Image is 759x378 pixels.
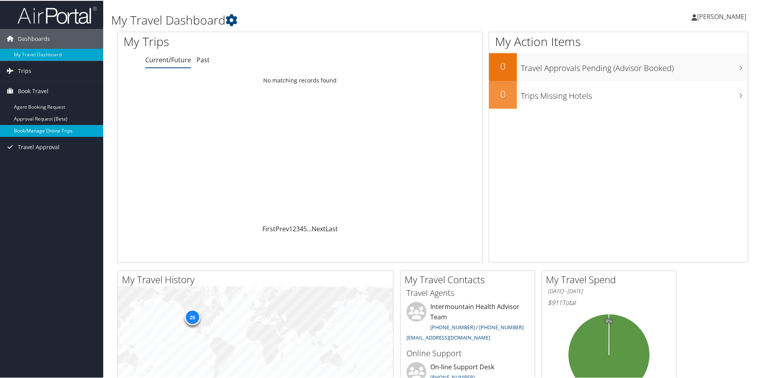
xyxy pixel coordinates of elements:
[18,60,31,80] span: Trips
[262,224,275,232] a: First
[489,86,517,100] h2: 0
[118,73,482,87] td: No matching records found
[430,323,524,330] a: [PHONE_NUMBER] / [PHONE_NUMBER]
[489,59,517,72] h2: 0
[326,224,338,232] a: Last
[123,33,324,49] h1: My Trips
[296,224,300,232] a: 3
[548,287,670,294] h6: [DATE] - [DATE]
[307,224,312,232] span: …
[17,5,97,24] img: airportal-logo.png
[122,272,393,286] h2: My Travel History
[521,86,748,101] h3: Trips Missing Hotels
[546,272,676,286] h2: My Travel Spend
[275,224,289,232] a: Prev
[18,28,50,48] span: Dashboards
[406,333,490,340] a: [EMAIL_ADDRESS][DOMAIN_NAME]
[692,4,754,28] a: [PERSON_NAME]
[300,224,303,232] a: 4
[548,297,562,306] span: $911
[489,52,748,80] a: 0Travel Approvals Pending (Advisor Booked)
[406,287,529,298] h3: Travel Agents
[312,224,326,232] a: Next
[18,136,60,156] span: Travel Approval
[489,80,748,108] a: 0Trips Missing Hotels
[548,297,670,306] h6: Total
[406,347,529,358] h3: Online Support
[18,81,48,100] span: Book Travel
[405,272,535,286] h2: My Travel Contacts
[521,58,748,73] h3: Travel Approvals Pending (Advisor Booked)
[293,224,296,232] a: 2
[196,55,210,63] a: Past
[289,224,293,232] a: 1
[697,12,746,20] span: [PERSON_NAME]
[606,318,612,323] tspan: 0%
[111,11,540,28] h1: My Travel Dashboard
[145,55,191,63] a: Current/Future
[303,224,307,232] a: 5
[489,33,748,49] h1: My Action Items
[403,301,533,343] li: Intermountain Health Advisor Team
[184,309,200,324] div: 26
